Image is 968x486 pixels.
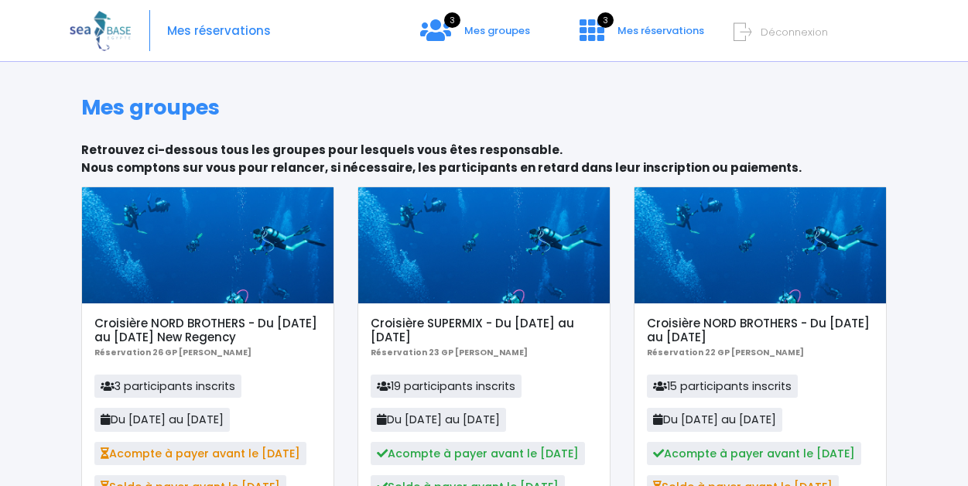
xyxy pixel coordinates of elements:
span: Mes groupes [464,23,530,38]
h1: Mes groupes [81,95,887,120]
span: Acompte à payer avant le [DATE] [647,442,861,465]
b: Réservation 23 GP [PERSON_NAME] [371,347,528,358]
span: 3 [444,12,460,28]
h5: Croisière NORD BROTHERS - Du [DATE] au [DATE] New Regency [94,317,320,344]
span: Du [DATE] au [DATE] [371,408,506,431]
span: Déconnexion [761,25,828,39]
b: Réservation 26 GP [PERSON_NAME] [94,347,251,358]
h5: Croisière SUPERMIX - Du [DATE] au [DATE] [371,317,597,344]
span: 3 participants inscrits [94,375,241,398]
b: Réservation 22 GP [PERSON_NAME] [647,347,804,358]
span: Acompte à payer avant le [DATE] [371,442,585,465]
span: 15 participants inscrits [647,375,798,398]
span: Du [DATE] au [DATE] [94,408,230,431]
span: Mes réservations [617,23,704,38]
a: 3 Mes groupes [408,29,542,43]
span: 19 participants inscrits [371,375,522,398]
p: Retrouvez ci-dessous tous les groupes pour lesquels vous êtes responsable. Nous comptons sur vous... [81,142,887,176]
a: 3 Mes réservations [567,29,713,43]
span: Du [DATE] au [DATE] [647,408,782,431]
span: 3 [597,12,614,28]
h5: Croisière NORD BROTHERS - Du [DATE] au [DATE] [647,317,873,344]
span: Acompte à payer avant le [DATE] [94,442,306,465]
